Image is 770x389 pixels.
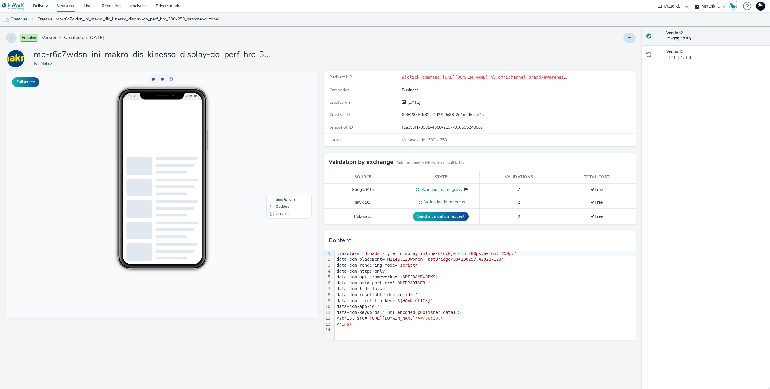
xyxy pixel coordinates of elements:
img: undefined Logo [2,2,25,10]
th: Source [324,171,402,183]
span: Free [590,213,603,219]
small: Only exchanges in this list require validation [396,161,464,165]
span: Created on [329,100,350,105]
div: data-dcm-keywords= > [335,310,636,316]
span: Creative ID [329,112,350,118]
div: 6 [324,280,331,286]
span: 11:32 [123,23,129,26]
span: 'N1142.123wonen_FastBridge/B34108257.428237123' [385,257,504,262]
span: class [347,251,359,256]
img: Makro [7,50,24,67]
div: f1ac53f1-3001-4668-a107-9c66052486cd [402,124,635,130]
div: 2 [324,256,331,262]
span: '[URL][DOMAIN_NAME]' [367,316,418,320]
div: data-dcm-rendering-mode= [335,262,636,268]
span: for [34,60,40,66]
strong: Version 1 [666,49,683,54]
div: 14 [324,327,331,333]
th: Validations [480,171,558,183]
span: Javascript [408,137,428,143]
div: data-dcm-omid-partner= [335,280,636,286]
div: 3 [324,262,331,268]
div: 8 [324,292,331,298]
li: Desktop [262,132,304,139]
a: Makro [40,60,54,66]
td: Google RTB [324,183,402,196]
span: [DATE] [406,100,420,105]
li: Smartphone [262,124,304,132]
span: /script> [423,316,443,320]
div: 13 [324,321,331,327]
img: Hawk Academy [728,1,738,11]
th: State [402,171,480,183]
span: '[OMIDPARTNER]' [392,280,430,285]
div: 11 [324,310,331,316]
h1: mb-r6c7wdsn_ini_makro_dis_kinesso_display-do_perf_hrc_300x250_nazomer-oktoberfest_tag:D428237123 [34,49,274,60]
span: '[url_encoded_publisher_data]' [382,310,458,315]
div: 69f62345-b81c-4d26-9e83-2d1ded5cb74a [402,112,635,118]
img: Support Hawk [756,2,765,11]
div: data-dcm-api-frameworks= [335,274,636,280]
div: 7 [324,286,331,292]
h3: Content [328,236,351,245]
div: <script src= >< [335,315,636,321]
span: Version 2 - Created on [DATE] [42,34,104,41]
span: Enabled [20,34,38,42]
span: 300 x 250 [408,137,447,143]
button: Fullscreen [12,77,39,87]
span: Free [590,199,603,205]
span: '[APIFRAMEWORKS]' [397,274,440,279]
a: Makro [6,56,28,61]
button: Send a validation request [413,212,469,221]
span: Redirect URL [329,74,355,80]
div: data-dcm-click-tracker= [335,298,636,304]
td: Pubmatic [324,209,402,225]
span: 2 [518,199,520,205]
td: Hawk DSP [324,196,402,209]
span: Smartphone [270,126,289,130]
span: Snapshot ID [329,124,353,130]
div: data-dcm-app-id= [335,304,636,310]
strong: Version 2 [666,30,683,36]
span: QR Code [270,141,284,144]
th: Total cost [558,171,636,183]
span: 'false' [370,286,387,291]
h3: Validation by exchange [328,158,393,167]
span: 'dcmads' [362,251,382,256]
span: 2 [518,187,520,192]
div: <ins = style= [335,251,636,257]
img: mobile [3,17,9,23]
span: Free [590,187,603,192]
div: [DATE] 17:59 [666,30,765,42]
div: Creation 04 September 2025, 17:58 [406,100,420,106]
div: 9 [324,298,331,304]
span: Desktop [270,133,283,137]
span: 'script' [397,263,417,268]
li: QR Code [262,139,304,146]
div: 4 [324,268,331,274]
span: Categories [329,87,349,93]
span: /ins> [339,322,352,326]
span: Validation in progress [422,199,465,205]
div: data-dcm-ltd= [335,286,636,292]
span: 'display:inline-block;width:300px;height:250px' [397,251,516,256]
div: data-dcm-resettable-device-id= [335,292,636,298]
div: < [335,321,636,327]
div: [DATE] 17:58 [666,49,765,61]
div: data-dcm-placement= [335,256,636,262]
div: 5 [324,274,331,280]
div: 10 [324,304,331,310]
div: data-dcm-https-only [335,268,636,274]
span: Format [329,137,343,142]
span: '' [413,292,418,297]
span: 0 [518,213,520,219]
span: '${HAWK_CLICK}' [395,298,433,303]
span: Validation in progress [419,187,462,192]
div: Business [402,87,635,93]
a: Hawk Academy [728,1,740,11]
div: 1 [324,251,331,257]
span: '' [377,304,382,309]
a: Creative : mb-r6c7wdsn_ini_makro_dis_kinesso_display-do_perf_hrc_300x250_nazomer-oktoberfest_tag:... [34,12,227,26]
div: 12 [324,315,331,321]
